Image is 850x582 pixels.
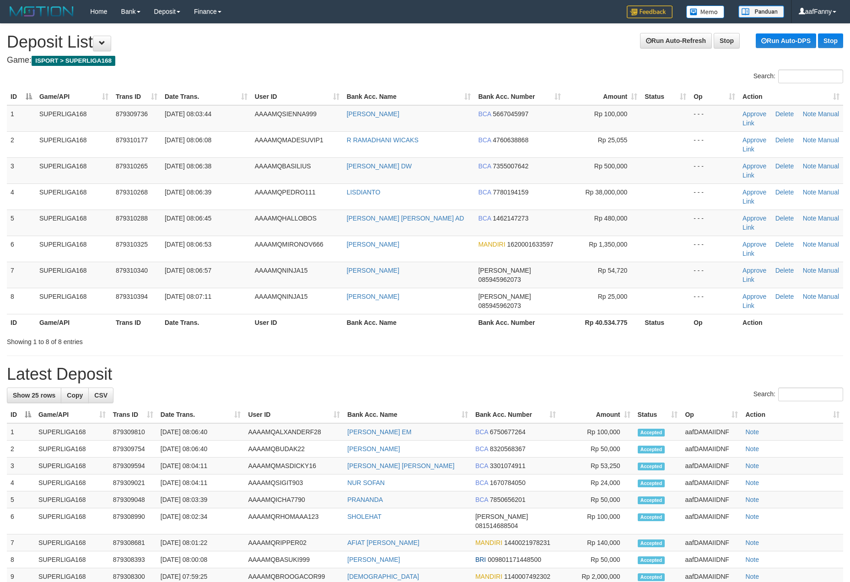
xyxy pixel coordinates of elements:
span: 879310325 [116,241,148,248]
a: Manual Link [742,267,839,283]
a: Note [803,215,817,222]
a: Approve [742,241,766,248]
a: Delete [775,189,794,196]
span: Rp 54,720 [598,267,628,274]
img: MOTION_logo.png [7,5,76,18]
td: [DATE] 08:00:08 [157,551,245,568]
td: Rp 100,000 [559,423,634,441]
span: 879310340 [116,267,148,274]
span: Copy 1462147273 to clipboard [493,215,528,222]
td: - - - [690,131,739,157]
td: AAAAMQICHA7790 [244,491,344,508]
span: Copy 009801171448500 to clipboard [488,556,541,563]
td: - - - [690,210,739,236]
td: aafDAMAIIDNF [681,508,742,534]
a: LISDIANTO [347,189,381,196]
td: 6 [7,236,36,262]
a: Manual Link [742,110,839,127]
span: Rp 38,000,000 [585,189,627,196]
td: 5 [7,210,36,236]
td: 2 [7,441,35,458]
span: Copy 6750677264 to clipboard [490,428,526,436]
td: AAAAMQBASUKI999 [244,551,344,568]
span: BCA [475,445,488,453]
span: Copy 7355007642 to clipboard [493,162,528,170]
th: Op: activate to sort column ascending [690,88,739,105]
th: ID: activate to sort column descending [7,406,35,423]
a: Approve [742,293,766,300]
td: Rp 50,000 [559,551,634,568]
td: 879309810 [109,423,157,441]
label: Search: [753,70,843,83]
a: R RAMADHANI WICAKS [347,136,419,144]
td: - - - [690,236,739,262]
span: 879310177 [116,136,148,144]
th: Bank Acc. Number: activate to sort column ascending [472,406,559,423]
h1: Latest Deposit [7,365,843,383]
a: Approve [742,110,766,118]
span: Copy 5667045997 to clipboard [493,110,528,118]
th: User ID: activate to sort column ascending [251,88,343,105]
span: Accepted [638,429,665,436]
a: Note [745,462,759,469]
span: Copy 081514688504 to clipboard [475,522,518,529]
td: aafDAMAIIDNF [681,458,742,474]
span: Copy 1440021978231 to clipboard [504,539,550,546]
th: Game/API [36,314,112,331]
td: 879309594 [109,458,157,474]
span: Copy 7850656201 to clipboard [490,496,526,503]
a: NUR SOFAN [347,479,385,486]
span: Copy 1620001633597 to clipboard [507,241,553,248]
a: Note [745,513,759,520]
td: Rp 50,000 [559,441,634,458]
span: 879310394 [116,293,148,300]
span: Copy 085945962073 to clipboard [478,302,521,309]
a: Manual Link [742,189,839,205]
th: Action: activate to sort column ascending [742,406,843,423]
td: [DATE] 08:04:11 [157,474,245,491]
a: Delete [775,293,794,300]
span: BCA [475,479,488,486]
td: AAAAMQSIGIT903 [244,474,344,491]
a: [PERSON_NAME] [347,445,400,453]
td: SUPERLIGA168 [35,441,109,458]
span: 879310288 [116,215,148,222]
span: MANDIRI [478,241,505,248]
a: [PERSON_NAME] [347,110,399,118]
th: Action: activate to sort column ascending [739,88,843,105]
td: Rp 140,000 [559,534,634,551]
a: Run Auto-Refresh [640,33,712,48]
td: Rp 24,000 [559,474,634,491]
td: SUPERLIGA168 [36,210,112,236]
th: User ID [251,314,343,331]
a: Delete [775,267,794,274]
a: Note [803,162,817,170]
a: Manual Link [742,215,839,231]
span: AAAAMQNINJA15 [255,293,308,300]
span: Show 25 rows [13,392,55,399]
a: Note [745,479,759,486]
span: Accepted [638,513,665,521]
td: 879308681 [109,534,157,551]
a: Delete [775,110,794,118]
span: BCA [478,189,491,196]
td: SUPERLIGA168 [35,474,109,491]
span: [DATE] 08:06:08 [165,136,211,144]
a: Approve [742,215,766,222]
td: aafDAMAIIDNF [681,534,742,551]
td: 7 [7,262,36,288]
a: Note [803,293,817,300]
img: panduan.png [738,5,784,18]
td: 1 [7,105,36,132]
a: Approve [742,267,766,274]
a: Note [803,110,817,118]
a: Manual Link [742,136,839,153]
td: - - - [690,262,739,288]
a: PRANANDA [347,496,383,503]
span: 879310268 [116,189,148,196]
td: 879308990 [109,508,157,534]
td: 3 [7,157,36,183]
a: [PERSON_NAME] DW [347,162,412,170]
span: Copy 1670784050 to clipboard [490,479,526,486]
span: BRI [475,556,486,563]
